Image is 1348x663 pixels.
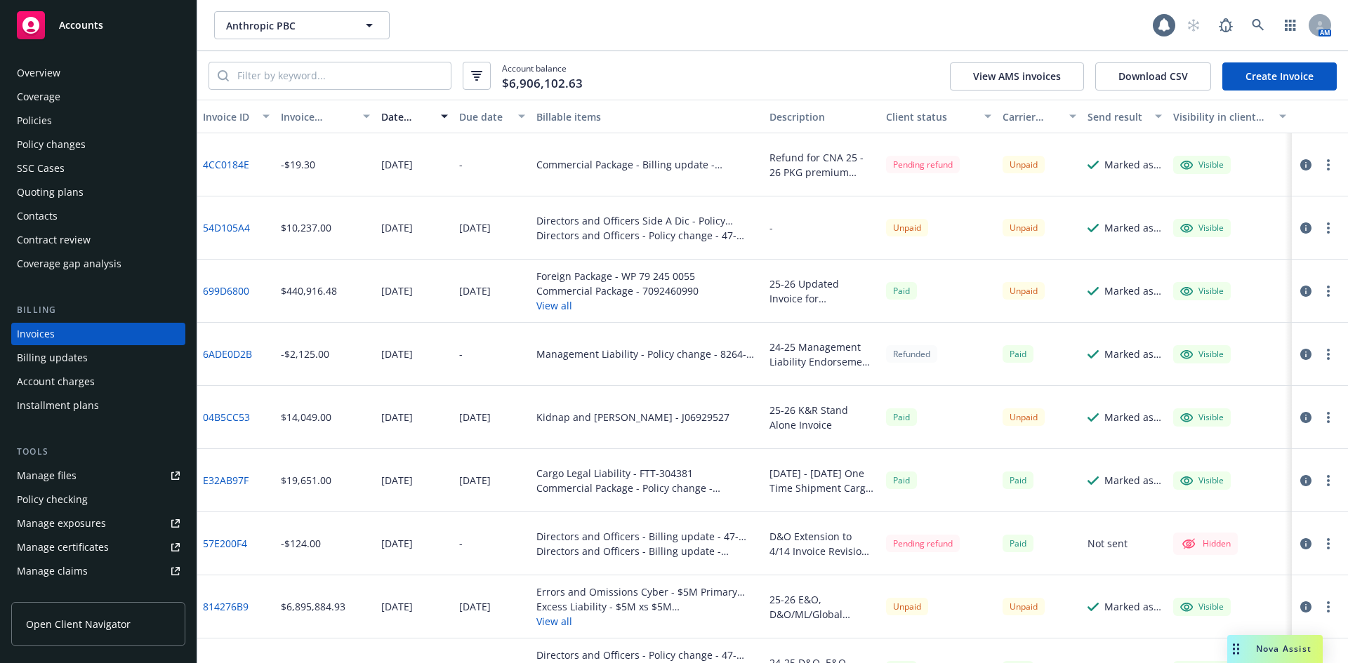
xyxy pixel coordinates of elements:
div: - [459,347,463,361]
button: View AMS invoices [950,62,1084,91]
div: Invoice amount [281,109,355,124]
span: Anthropic PBC [226,18,348,33]
div: [DATE] [459,283,491,298]
div: [DATE] [459,599,491,614]
span: Nova Assist [1256,643,1311,655]
div: Unpaid [1003,282,1045,300]
div: Visible [1180,474,1224,487]
div: Directors and Officers - Policy change - 47-EMC-336759-01 [536,228,758,243]
div: SSC Cases [17,157,65,180]
div: [DATE] [381,410,413,424]
span: Manage exposures [11,512,185,535]
div: [DATE] [381,536,413,551]
div: Not sent [1088,536,1128,551]
div: [DATE] - [DATE] One Time Shipment Cargo Invoice & 24-25 Comm Pkg Exposure Update Endt Invoice. Ad... [769,466,875,495]
a: Manage files [11,464,185,487]
div: Coverage [17,86,60,108]
span: Open Client Navigator [26,617,131,631]
div: -$19.30 [281,157,315,172]
div: Billable items [536,109,758,124]
div: Account charges [17,370,95,393]
button: View all [536,298,699,313]
div: Drag to move [1227,635,1245,663]
div: Foreign Package - WP 79 245 0055 [536,269,699,283]
div: Policy changes [17,133,86,156]
div: Quoting plans [17,181,84,203]
div: Marked as sent [1104,157,1162,172]
div: Visible [1180,159,1224,171]
a: 6ADE0D2B [203,347,252,361]
div: Manage exposures [17,512,106,535]
div: Commercial Package - 7092460990 [536,283,699,298]
div: 25-26 Updated Invoice for Commercial Package, Auto, Workers Comp., Excess Liability, Foreign Pack... [769,276,875,306]
button: Download CSV [1095,62,1211,91]
input: Filter by keyword... [229,62,451,89]
div: Visibility in client dash [1173,109,1271,124]
div: Carrier status [1003,109,1062,124]
a: Manage claims [11,560,185,582]
div: Unpaid [1003,598,1045,615]
div: Directors and Officers Side A Dic - Policy change - BPRO8118033 [536,213,758,228]
div: Invoices [17,323,55,345]
div: [DATE] [381,347,413,361]
div: Paid [886,282,917,300]
div: Marked as sent [1104,410,1162,424]
div: - [769,220,773,235]
div: Unpaid [886,219,928,236]
button: Invoice ID [197,100,275,133]
a: Account charges [11,370,185,393]
div: - [459,157,463,172]
div: Paid [1003,471,1033,489]
div: Marked as sent [1104,283,1162,298]
button: Description [764,100,880,133]
div: Unpaid [1003,219,1045,236]
div: Refund for CNA 25 - 26 PKG premium Difference [769,150,875,180]
a: Overview [11,62,185,84]
div: [DATE] [381,220,413,235]
a: Manage certificates [11,536,185,558]
a: Contacts [11,205,185,227]
div: [DATE] [381,157,413,172]
div: -$2,125.00 [281,347,329,361]
a: Policy changes [11,133,185,156]
button: Nova Assist [1227,635,1323,663]
div: [DATE] [459,220,491,235]
div: Commercial Package - Policy change - 7092460990 [536,481,758,495]
div: Visible [1180,411,1224,424]
div: Paid [1003,345,1033,363]
div: Billing updates [17,347,88,369]
span: Paid [886,408,917,426]
a: Coverage [11,86,185,108]
button: Due date [454,100,531,133]
button: View all [536,614,758,629]
a: Accounts [11,6,185,45]
div: Manage certificates [17,536,109,558]
div: Policy checking [17,488,88,511]
div: Invoice ID [203,109,254,124]
a: 54D105A4 [203,220,250,235]
div: Excess Liability - $5M xs $5M ([PERSON_NAME]) - 1000635538251 [536,599,758,614]
a: 699D6800 [203,283,249,298]
div: D&O Extension to 4/14 Invoice Revision - Return Premium [769,529,875,558]
div: Visible [1180,601,1224,613]
div: Paid [886,471,917,489]
a: Policy checking [11,488,185,511]
button: Billable items [531,100,764,133]
a: Report a Bug [1212,11,1240,39]
div: Installment plans [17,394,99,417]
div: [DATE] [459,473,491,488]
button: Client status [880,100,997,133]
a: Quoting plans [11,181,185,203]
a: 4CC0184E [203,157,249,172]
div: $6,895,884.93 [281,599,345,614]
button: Invoice amount [275,100,376,133]
div: Manage files [17,464,77,487]
span: Paid [1003,535,1033,552]
div: Visible [1180,285,1224,297]
div: Hidden [1180,535,1231,552]
div: Directors and Officers - Policy change - 47-EMC-333913-01 [536,648,758,662]
div: Management Liability - Policy change - 8264-2239 [536,347,758,361]
div: Directors and Officers - Billing update - 47-EMC-333913-01 [536,529,758,544]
